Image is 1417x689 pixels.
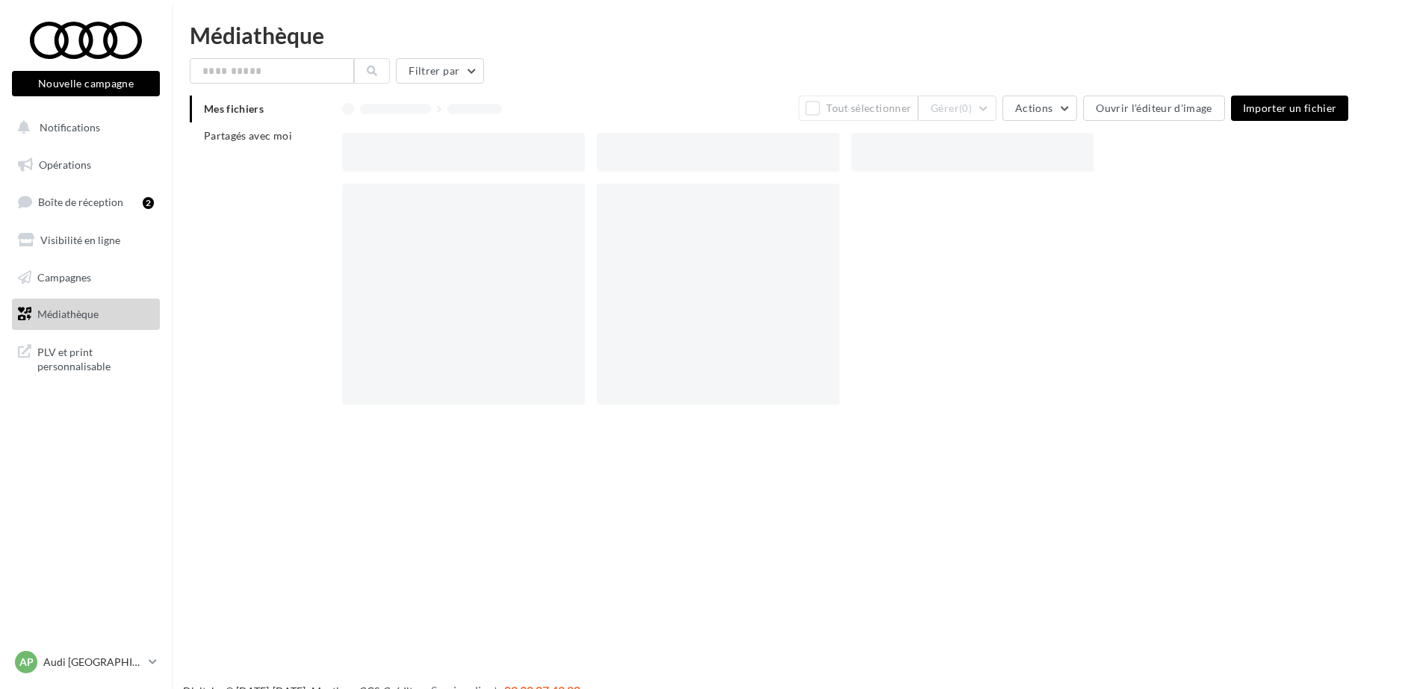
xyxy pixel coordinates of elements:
span: Campagnes [37,270,91,283]
div: Médiathèque [190,24,1399,46]
span: PLV et print personnalisable [37,342,154,374]
a: Boîte de réception2 [9,186,163,218]
button: Actions [1002,96,1077,121]
span: Notifications [40,121,100,134]
span: Importer un fichier [1243,102,1337,114]
button: Ouvrir l'éditeur d'image [1083,96,1224,121]
span: Mes fichiers [204,102,264,115]
a: PLV et print personnalisable [9,336,163,380]
button: Nouvelle campagne [12,71,160,96]
a: Médiathèque [9,299,163,330]
button: Importer un fichier [1231,96,1349,121]
button: Filtrer par [396,58,484,84]
span: Médiathèque [37,308,99,320]
span: (0) [959,102,972,114]
span: Boîte de réception [38,196,123,208]
span: Opérations [39,158,91,171]
button: Gérer(0) [918,96,996,121]
p: Audi [GEOGRAPHIC_DATA] 16 [43,655,143,670]
button: Tout sélectionner [799,96,918,121]
a: Campagnes [9,262,163,293]
div: 2 [143,197,154,209]
span: Visibilité en ligne [40,234,120,246]
span: AP [19,655,34,670]
a: Opérations [9,149,163,181]
a: Visibilité en ligne [9,225,163,256]
span: Actions [1015,102,1052,114]
span: Partagés avec moi [204,129,292,142]
button: Notifications [9,112,157,143]
a: AP Audi [GEOGRAPHIC_DATA] 16 [12,648,160,676]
